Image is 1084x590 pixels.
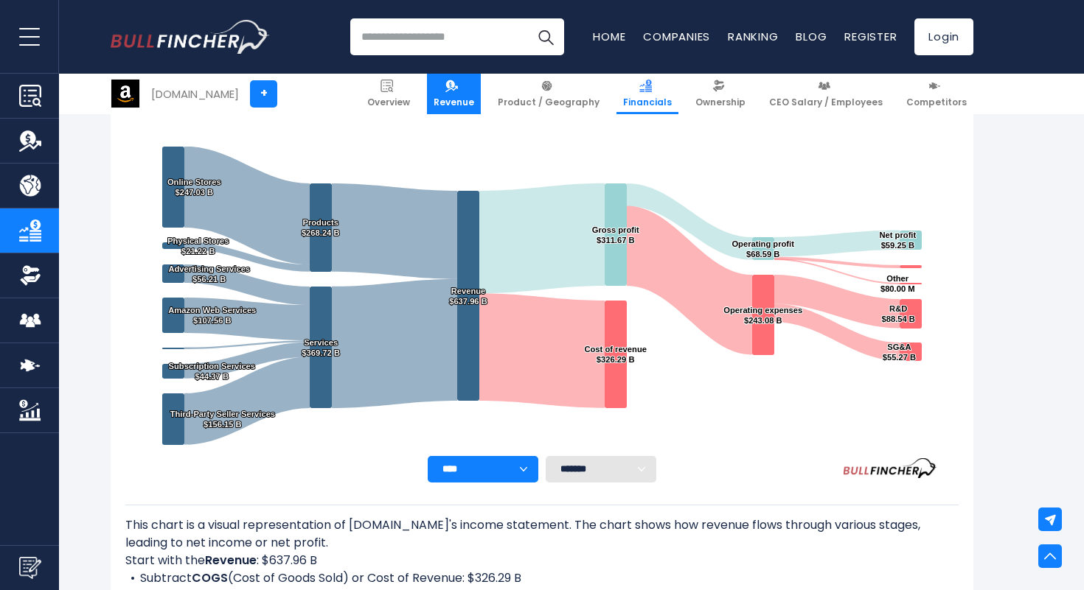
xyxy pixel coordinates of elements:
[623,96,672,108] span: Financials
[302,338,340,357] text: Services $369.72 B
[111,80,139,108] img: AMZN logo
[695,96,746,108] span: Ownership
[616,74,678,114] a: Financials
[914,18,973,55] a: Login
[879,231,916,250] text: Net profit $59.25 B
[592,225,639,245] text: Gross profit $311.67 B
[883,343,916,362] text: SG&A $55.27 B
[732,239,794,259] text: Operating profit $68.59 B
[906,96,967,108] span: Competitors
[167,178,221,197] text: Online Stores $247.03 B
[584,345,647,364] text: Cost of revenue $326.29 B
[125,88,959,456] svg: Amazon.com's Income Statement Analysis: Revenue to Profit Breakdown
[205,552,257,569] b: Revenue
[367,96,410,108] span: Overview
[796,29,827,44] a: Blog
[167,236,229,256] text: Physical Stores $21.22 B
[880,274,915,293] text: Other $80.00 M
[111,20,269,54] a: Go to homepage
[723,306,802,325] text: Operating expenses $243.08 B
[881,304,914,323] text: R&D $88.54 B
[250,80,277,108] a: +
[527,18,564,55] button: Search
[168,264,250,284] text: Advertising Services $56.21 B
[111,20,270,54] img: Bullfincher logo
[498,96,600,108] span: Product / Geography
[449,287,487,306] text: Revenue $637.96 B
[125,569,959,587] li: Subtract (Cost of Goods Sold) or Cost of Revenue: $326.29 B
[844,29,897,44] a: Register
[151,85,239,102] div: [DOMAIN_NAME]
[762,74,889,114] a: CEO Salary / Employees
[361,74,417,114] a: Overview
[169,362,256,381] text: Subscription Services $44.37 B
[728,29,778,44] a: Ranking
[491,74,606,114] a: Product / Geography
[900,74,973,114] a: Competitors
[192,569,228,586] b: COGS
[19,264,41,287] img: Ownership
[769,96,883,108] span: CEO Salary / Employees
[689,74,752,114] a: Ownership
[302,218,340,237] text: Products $268.24 B
[593,29,625,44] a: Home
[434,96,474,108] span: Revenue
[643,29,710,44] a: Companies
[170,410,275,429] text: Third-Party Seller Services $156.15 B
[168,306,256,325] text: Amazon Web Services $107.56 B
[427,74,481,114] a: Revenue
